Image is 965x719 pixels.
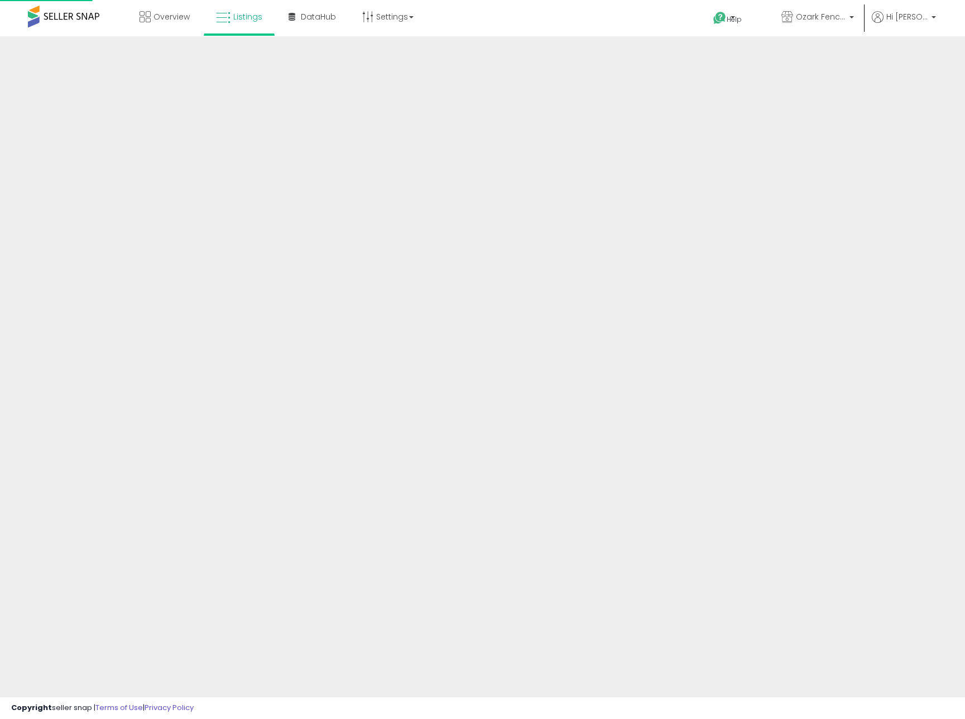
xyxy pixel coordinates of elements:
[886,11,928,22] span: Hi [PERSON_NAME]
[704,3,764,36] a: Help
[727,15,742,24] span: Help
[233,11,262,22] span: Listings
[796,11,846,22] span: Ozark Fence & Supply
[301,11,336,22] span: DataHub
[153,11,190,22] span: Overview
[872,11,936,36] a: Hi [PERSON_NAME]
[713,11,727,25] i: Get Help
